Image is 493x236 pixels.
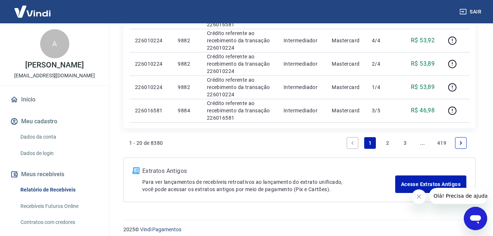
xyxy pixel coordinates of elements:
a: Contratos com credores [18,215,100,230]
p: Mastercard [332,37,360,44]
a: Dados da conta [18,129,100,144]
p: Crédito referente ao recebimento da transação 226010224 [207,53,272,75]
p: 4/4 [372,37,393,44]
a: Relatório de Recebíveis [18,182,100,197]
p: R$ 53,92 [411,36,435,45]
a: Previous page [347,137,358,149]
p: Intermediador [284,84,320,91]
p: 226010224 [135,84,166,91]
p: Intermediador [284,107,320,114]
p: Extratos Antigos [142,167,395,175]
p: 1 - 20 de 8380 [129,139,163,147]
p: 2025 © [123,226,475,233]
p: 9882 [178,60,195,67]
ul: Pagination [344,134,470,152]
p: R$ 53,89 [411,83,435,92]
p: [EMAIL_ADDRESS][DOMAIN_NAME] [14,72,95,80]
img: Vindi [9,0,56,23]
p: R$ 46,98 [411,106,435,115]
p: 226016581 [135,107,166,114]
a: Acesse Extratos Antigos [395,175,466,193]
a: Next page [455,137,467,149]
p: Crédito referente ao recebimento da transação 226016581 [207,100,272,121]
p: Para ver lançamentos de recebíveis retroativos ao lançamento do extrato unificado, você pode aces... [142,178,395,193]
a: Recebíveis Futuros Online [18,199,100,214]
a: Jump forward [417,137,428,149]
iframe: Botão para abrir a janela de mensagens [464,207,487,230]
iframe: Fechar mensagem [412,189,426,204]
p: Mastercard [332,107,360,114]
p: 3/5 [372,107,393,114]
a: Dados de login [18,146,100,161]
p: 2/4 [372,60,393,67]
a: Início [9,92,100,108]
a: Vindi Pagamentos [140,227,181,232]
p: 9882 [178,84,195,91]
button: Meu cadastro [9,113,100,129]
p: Crédito referente ao recebimento da transação 226010224 [207,76,272,98]
p: 9882 [178,37,195,44]
p: Mastercard [332,84,360,91]
p: R$ 53,89 [411,59,435,68]
a: Page 3 [399,137,411,149]
iframe: Mensagem da empresa [429,188,487,204]
img: ícone [132,167,139,174]
a: Page 419 [434,137,449,149]
div: A [40,29,69,58]
p: Intermediador [284,60,320,67]
p: 226010224 [135,60,166,67]
button: Meus recebíveis [9,166,100,182]
p: 1/4 [372,84,393,91]
p: 9884 [178,107,195,114]
p: Crédito referente ao recebimento da transação 226010224 [207,30,272,51]
a: Page 2 [382,137,393,149]
button: Sair [458,5,484,19]
p: Mastercard [332,60,360,67]
p: [PERSON_NAME] [25,61,84,69]
p: 226010224 [135,37,166,44]
a: Page 1 is your current page [364,137,376,149]
p: Intermediador [284,37,320,44]
span: Olá! Precisa de ajuda? [4,5,61,11]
